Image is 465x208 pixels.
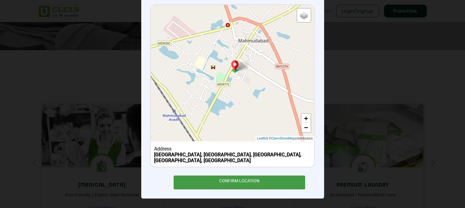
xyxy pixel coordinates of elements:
[174,176,305,189] div: CONFIRM LOCATION
[257,136,267,141] a: Leaflet
[154,152,301,163] b: [GEOGRAPHIC_DATA], [GEOGRAPHIC_DATA], [GEOGRAPHIC_DATA], [GEOGRAPHIC_DATA], [GEOGRAPHIC_DATA]
[301,123,311,132] a: Zoom out
[255,136,314,141] div: | © contributors
[301,114,311,123] a: Zoom in
[154,146,311,152] div: Address
[271,136,295,141] a: OpenStreetMap
[297,9,311,22] a: Layers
